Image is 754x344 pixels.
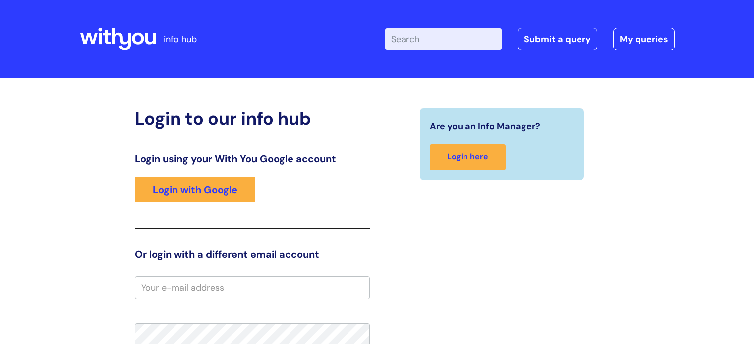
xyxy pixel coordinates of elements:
[135,276,370,299] input: Your e-mail address
[613,28,675,50] a: My queries
[135,177,255,202] a: Login with Google
[385,28,502,50] input: Search
[164,31,197,47] p: info hub
[135,108,370,129] h2: Login to our info hub
[430,144,506,170] a: Login here
[518,28,597,50] a: Submit a query
[135,248,370,260] h3: Or login with a different email account
[135,153,370,165] h3: Login using your With You Google account
[430,118,540,134] span: Are you an Info Manager?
